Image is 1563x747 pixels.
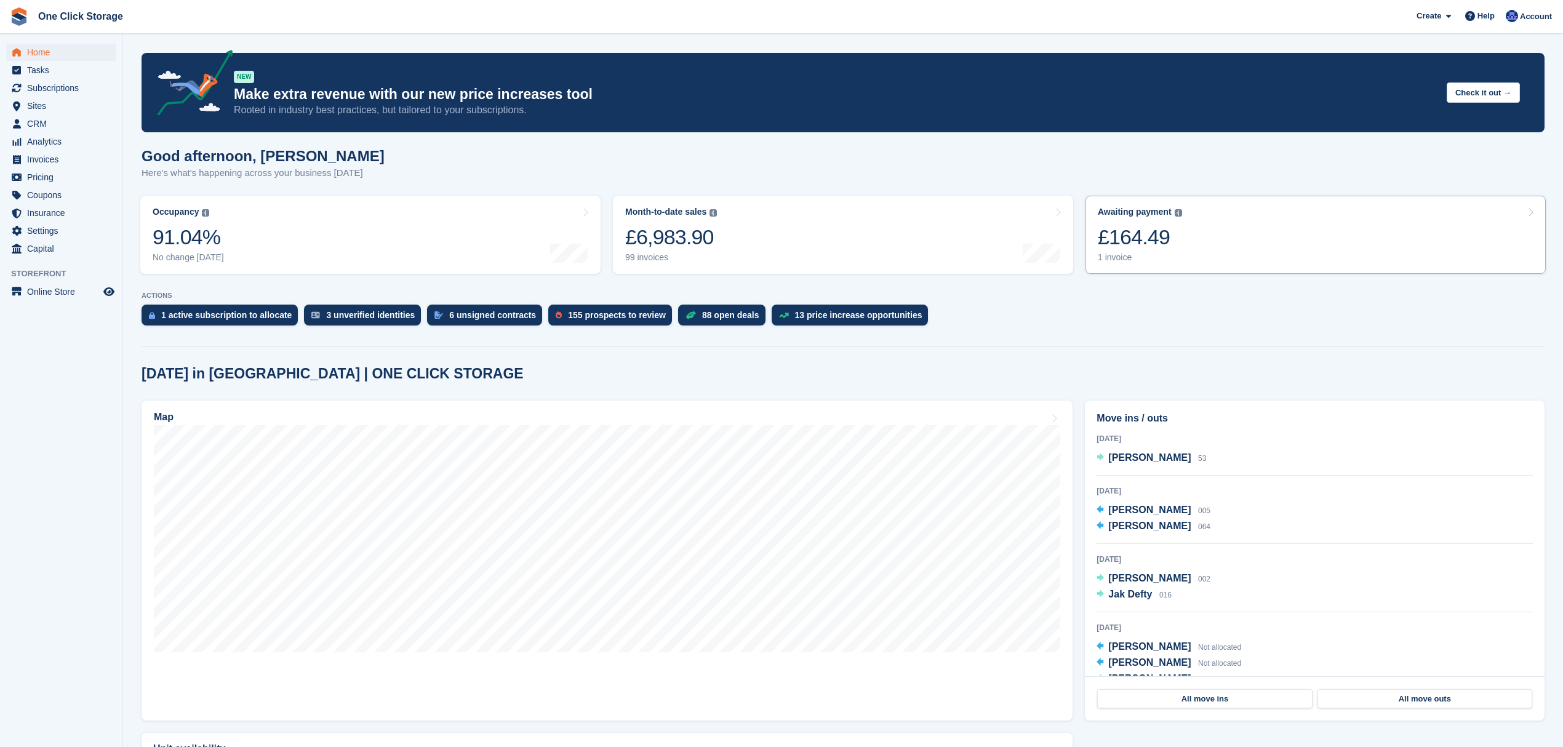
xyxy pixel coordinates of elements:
[1198,643,1241,652] span: Not allocated
[625,225,717,250] div: £6,983.90
[1198,522,1210,531] span: 064
[686,311,696,319] img: deal-1b604bf984904fb50ccaf53a9ad4b4a5d6e5aea283cecdc64d6e3604feb123c2.svg
[625,207,706,217] div: Month-to-date sales
[1097,519,1210,535] a: [PERSON_NAME] 064
[1097,571,1210,587] a: [PERSON_NAME] 002
[1085,196,1546,274] a: Awaiting payment £164.49 1 invoice
[142,305,304,332] a: 1 active subscription to allocate
[153,252,224,263] div: No change [DATE]
[1097,433,1533,444] div: [DATE]
[6,133,116,150] a: menu
[27,169,101,186] span: Pricing
[27,151,101,168] span: Invoices
[1198,454,1206,463] span: 53
[678,305,772,332] a: 88 open deals
[1097,671,1210,687] a: [PERSON_NAME] 023
[1108,641,1191,652] span: [PERSON_NAME]
[304,305,427,332] a: 3 unverified identities
[1317,689,1532,709] a: All move outs
[6,204,116,222] a: menu
[1097,587,1172,603] a: Jak Defty 016
[1097,622,1533,633] div: [DATE]
[1097,655,1241,671] a: [PERSON_NAME] Not allocated
[625,252,717,263] div: 99 invoices
[149,311,155,319] img: active_subscription_to_allocate_icon-d502201f5373d7db506a760aba3b589e785aa758c864c3986d89f69b8ff3...
[142,366,524,382] h2: [DATE] in [GEOGRAPHIC_DATA] | ONE CLICK STORAGE
[27,62,101,79] span: Tasks
[1198,675,1210,684] span: 023
[10,7,28,26] img: stora-icon-8386f47178a22dfd0bd8f6a31ec36ba5ce8667c1dd55bd0f319d3a0aa187defe.svg
[147,50,233,120] img: price-adjustments-announcement-icon-8257ccfd72463d97f412b2fc003d46551f7dbcb40ab6d574587a9cd5c0d94...
[1097,689,1312,709] a: All move ins
[427,305,548,332] a: 6 unsigned contracts
[613,196,1073,274] a: Month-to-date sales £6,983.90 99 invoices
[1198,659,1241,668] span: Not allocated
[1097,485,1533,497] div: [DATE]
[710,209,717,217] img: icon-info-grey-7440780725fd019a000dd9b08b2336e03edf1995a4989e88bcd33f0948082b44.svg
[234,103,1437,117] p: Rooted in industry best practices, but tailored to your subscriptions.
[434,311,443,319] img: contract_signature_icon-13c848040528278c33f63329250d36e43548de30e8caae1d1a13099fd9432cc5.svg
[1098,225,1182,250] div: £164.49
[1417,10,1441,22] span: Create
[6,151,116,168] a: menu
[27,44,101,61] span: Home
[142,148,385,164] h1: Good afternoon, [PERSON_NAME]
[6,240,116,257] a: menu
[142,401,1073,721] a: Map
[1097,503,1210,519] a: [PERSON_NAME] 005
[1097,411,1533,426] h2: Move ins / outs
[6,222,116,239] a: menu
[6,62,116,79] a: menu
[772,305,935,332] a: 13 price increase opportunities
[1108,452,1191,463] span: [PERSON_NAME]
[795,310,922,320] div: 13 price increase opportunities
[1098,252,1182,263] div: 1 invoice
[27,186,101,204] span: Coupons
[1097,450,1206,466] a: [PERSON_NAME] 53
[11,268,122,280] span: Storefront
[202,209,209,217] img: icon-info-grey-7440780725fd019a000dd9b08b2336e03edf1995a4989e88bcd33f0948082b44.svg
[153,225,224,250] div: 91.04%
[140,196,601,274] a: Occupancy 91.04% No change [DATE]
[1175,209,1182,217] img: icon-info-grey-7440780725fd019a000dd9b08b2336e03edf1995a4989e88bcd33f0948082b44.svg
[27,222,101,239] span: Settings
[449,310,536,320] div: 6 unsigned contracts
[1108,673,1191,684] span: [PERSON_NAME]
[548,305,678,332] a: 155 prospects to review
[1447,82,1520,103] button: Check it out →
[1108,521,1191,531] span: [PERSON_NAME]
[1097,639,1241,655] a: [PERSON_NAME] Not allocated
[6,115,116,132] a: menu
[1108,505,1191,515] span: [PERSON_NAME]
[1520,10,1552,23] span: Account
[1159,591,1172,599] span: 016
[154,412,174,423] h2: Map
[27,97,101,114] span: Sites
[1198,506,1210,515] span: 005
[142,292,1545,300] p: ACTIONS
[27,204,101,222] span: Insurance
[1506,10,1518,22] img: Thomas
[102,284,116,299] a: Preview store
[1198,575,1210,583] span: 002
[6,79,116,97] a: menu
[153,207,199,217] div: Occupancy
[142,166,385,180] p: Here's what's happening across your business [DATE]
[779,313,789,318] img: price_increase_opportunities-93ffe204e8149a01c8c9dc8f82e8f89637d9d84a8eef4429ea346261dce0b2c0.svg
[6,97,116,114] a: menu
[27,115,101,132] span: CRM
[27,79,101,97] span: Subscriptions
[568,310,666,320] div: 155 prospects to review
[1108,657,1191,668] span: [PERSON_NAME]
[1108,573,1191,583] span: [PERSON_NAME]
[6,186,116,204] a: menu
[27,283,101,300] span: Online Store
[27,240,101,257] span: Capital
[311,311,320,319] img: verify_identity-adf6edd0f0f0b5bbfe63781bf79b02c33cf7c696d77639b501bdc392416b5a36.svg
[1098,207,1172,217] div: Awaiting payment
[6,44,116,61] a: menu
[1097,554,1533,565] div: [DATE]
[1477,10,1495,22] span: Help
[326,310,415,320] div: 3 unverified identities
[234,86,1437,103] p: Make extra revenue with our new price increases tool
